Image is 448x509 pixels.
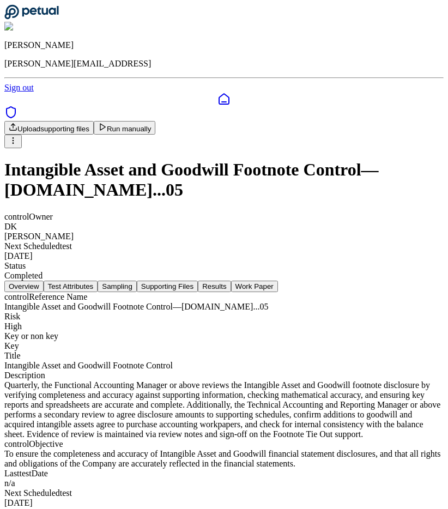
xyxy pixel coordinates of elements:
[4,232,74,241] span: [PERSON_NAME]
[198,281,231,292] button: Results
[4,22,50,32] img: James Lee
[4,380,444,439] div: Quarterly, the Functional Accounting Manager or above reviews the Intangible Asset and Goodwill f...
[4,361,173,370] span: Intangible Asset and Goodwill Footnote Control
[4,241,444,251] div: Next Scheduled test
[137,281,198,292] button: Supporting Files
[4,302,444,312] div: Intangible Asset and Goodwill Footnote Control — [DOMAIN_NAME]...05
[4,222,17,231] span: DK
[231,281,278,292] button: Work Paper
[4,331,444,341] div: Key or non key
[4,93,444,106] a: Dashboard
[4,478,444,488] div: n/a
[4,40,444,50] p: [PERSON_NAME]
[4,292,444,302] div: control Reference Name
[4,488,444,498] div: Next Scheduled test
[4,121,94,135] button: Uploadsupporting files
[4,251,444,261] div: [DATE]
[4,281,444,292] nav: Tabs
[4,212,444,222] div: control Owner
[4,498,444,508] div: [DATE]
[98,281,137,292] button: Sampling
[4,439,444,449] div: control Objective
[4,312,444,322] div: Risk
[4,351,444,361] div: Title
[4,160,444,200] h1: Intangible Asset and Goodwill Footnote Control — [DOMAIN_NAME]...05
[4,281,44,292] button: Overview
[4,59,444,69] p: [PERSON_NAME][EMAIL_ADDRESS]
[4,83,34,92] a: Sign out
[4,449,444,469] div: To ensure the completeness and accuracy of Intangible Asset and Goodwill financial statement disc...
[4,135,22,148] button: More Options
[4,271,444,281] div: Completed
[44,281,98,292] button: Test Attributes
[94,121,156,135] button: Run manually
[4,111,17,120] a: SOC 1 Reports
[4,12,59,21] a: Go to Dashboard
[4,371,444,380] div: Description
[4,341,444,351] div: Key
[4,469,444,478] div: Last test Date
[4,322,444,331] div: High
[4,261,444,271] div: Status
